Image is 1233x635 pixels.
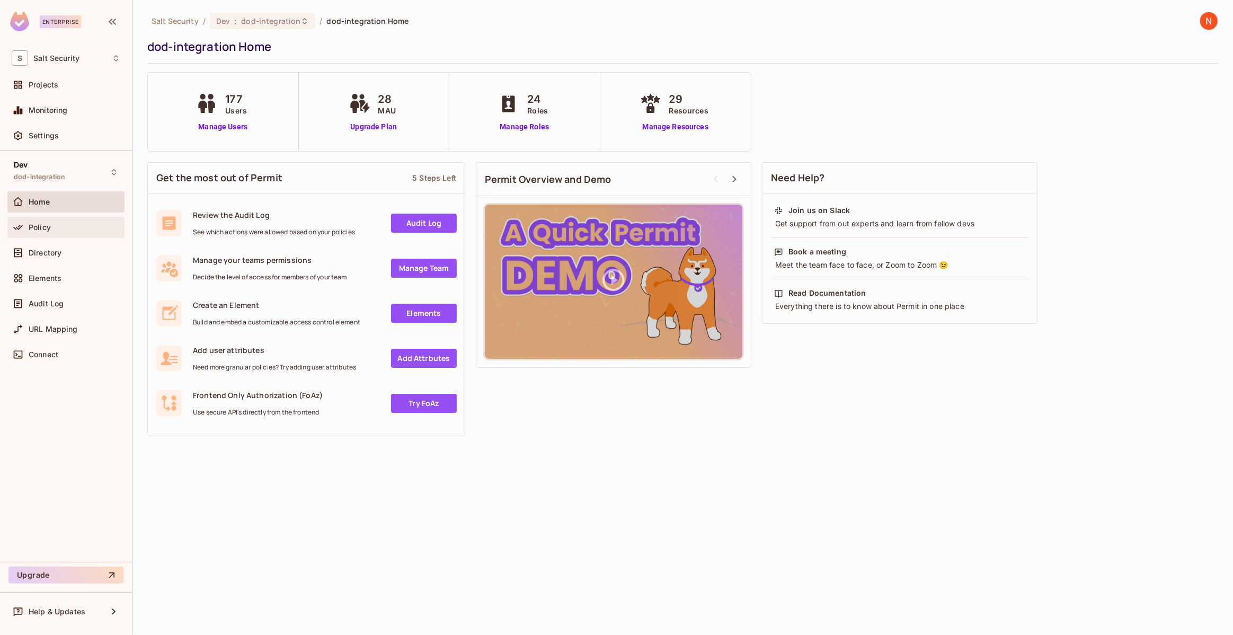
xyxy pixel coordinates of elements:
[29,607,85,616] span: Help & Updates
[147,39,1213,55] div: dod-integration Home
[203,16,206,26] li: /
[527,105,548,116] span: Roles
[485,173,611,186] span: Permit Overview and Demo
[14,161,28,169] span: Dev
[391,349,457,368] a: Add Attrbutes
[12,50,28,66] span: S
[193,345,356,355] span: Add user attributes
[193,273,347,281] span: Decide the level of access for members of your team
[1200,12,1218,30] img: Nitzan Braham
[193,300,360,310] span: Create an Element
[193,210,355,220] span: Review the Audit Log
[378,105,396,116] span: MAU
[527,91,548,107] span: 24
[29,274,61,283] span: Elements
[391,259,457,278] a: Manage Team
[234,17,237,25] span: :
[225,91,247,107] span: 177
[29,223,51,232] span: Policy
[29,81,58,89] span: Projects
[40,15,81,28] div: Enterprise
[347,121,401,133] a: Upgrade Plan
[14,173,65,181] span: dod-integration
[193,255,347,265] span: Manage your teams permissions
[193,121,252,133] a: Manage Users
[193,408,323,417] span: Use secure API's directly from the frontend
[216,16,230,26] span: Dev
[193,363,356,372] span: Need more granular policies? Try adding user attributes
[29,131,59,140] span: Settings
[29,249,61,257] span: Directory
[8,567,123,584] button: Upgrade
[412,173,456,183] div: 5 Steps Left
[669,91,708,107] span: 29
[327,16,409,26] span: dod-integration Home
[29,106,68,114] span: Monitoring
[29,299,64,308] span: Audit Log
[241,16,300,26] span: dod-integration
[391,214,457,233] a: Audit Log
[225,105,247,116] span: Users
[10,12,29,31] img: SReyMgAAAABJRU5ErkJggg==
[788,246,846,257] div: Book a meeting
[156,171,282,184] span: Get the most out of Permit
[391,304,457,323] a: Elements
[193,228,355,236] span: See which actions were allowed based on your policies
[788,288,866,298] div: Read Documentation
[193,390,323,400] span: Frontend Only Authorization (FoAz)
[193,318,360,327] span: Build and embed a customizable access control element
[774,260,1025,270] div: Meet the team face to face, or Zoom to Zoom 😉
[29,325,78,333] span: URL Mapping
[152,16,199,26] span: the active workspace
[29,350,58,359] span: Connect
[669,105,708,116] span: Resources
[771,171,825,184] span: Need Help?
[378,91,396,107] span: 28
[774,218,1025,229] div: Get support from out experts and learn from fellow devs
[774,301,1025,312] div: Everything there is to know about Permit in one place
[637,121,714,133] a: Manage Resources
[788,205,850,216] div: Join us on Slack
[391,394,457,413] a: Try FoAz
[33,54,79,63] span: Workspace: Salt Security
[29,198,50,206] span: Home
[495,121,553,133] a: Manage Roles
[320,16,322,26] li: /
